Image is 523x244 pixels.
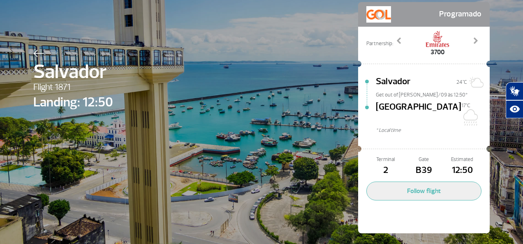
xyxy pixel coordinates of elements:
[456,79,467,85] span: 24°C
[506,82,523,118] div: Plugin de acessibilidade da Hand Talk.
[405,156,443,163] span: Gate
[461,109,478,126] img: Chuvoso
[506,100,523,118] button: Abrir recursos assistivos.
[376,127,490,134] span: * Local time
[33,57,113,87] span: Salvador
[376,75,410,91] span: Salvador
[467,74,484,90] img: Sol com algumas nuvens
[366,156,405,163] span: Terminal
[33,92,113,112] span: Landing: 12:50
[376,100,461,127] span: [GEOGRAPHIC_DATA]
[366,40,393,48] span: Partnership:
[461,102,470,109] span: 17°C
[405,163,443,177] span: B39
[443,163,481,177] span: 12:50
[376,91,490,97] span: Get out of [PERSON_NAME]/09 às 12:50*
[506,82,523,100] button: Abrir tradutor de língua de sinais.
[425,47,450,57] span: 3700
[366,163,405,177] span: 2
[33,81,113,94] span: Flight 1871
[439,6,481,23] span: Programado
[366,182,481,200] button: Follow flight
[443,156,481,163] span: Estimated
